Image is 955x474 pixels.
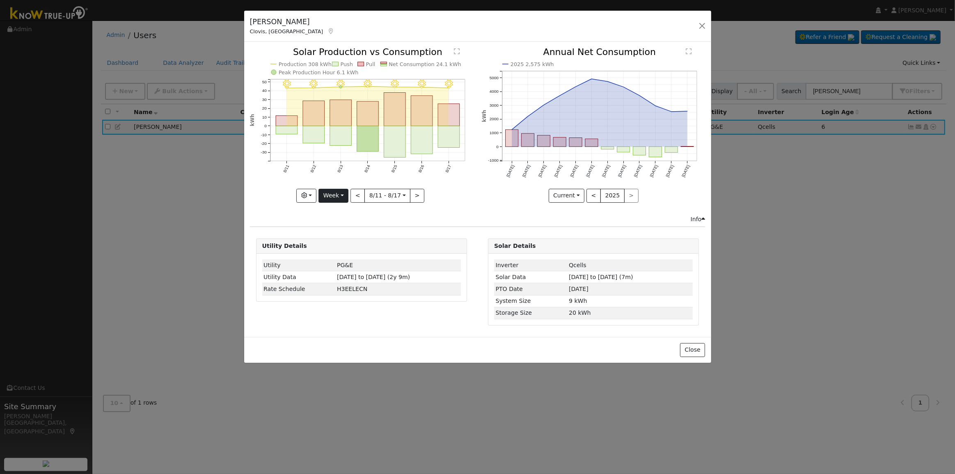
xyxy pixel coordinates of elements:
[494,307,568,319] td: Storage Size
[411,126,433,154] rect: onclick=""
[691,215,705,224] div: Info
[366,61,375,67] text: Pull
[445,80,453,88] i: 8/17 - Clear
[506,164,515,178] text: [DATE]
[309,80,318,88] i: 8/12 - Clear
[633,164,643,178] text: [DATE]
[282,164,290,174] text: 8/11
[494,295,568,307] td: System Size
[276,126,298,134] rect: onclick=""
[569,309,591,316] span: 20 kWh
[585,139,598,147] rect: onclick=""
[538,164,547,178] text: [DATE]
[454,48,460,55] text: 
[680,343,705,357] button: Close
[522,164,531,178] text: [DATE]
[494,271,568,283] td: Solar Data
[411,96,433,126] rect: onclick=""
[444,164,452,174] text: 8/17
[276,116,298,126] rect: onclick=""
[337,80,345,88] i: 8/13 - Clear
[261,133,267,137] text: -10
[261,142,267,146] text: -20
[262,106,267,111] text: 20
[337,262,353,268] span: ID: 15846399, authorized: 12/28/24
[649,164,659,178] text: [DATE]
[496,144,499,149] text: 0
[262,97,267,102] text: 30
[262,243,307,249] strong: Utility Details
[554,164,563,178] text: [DATE]
[670,110,673,113] circle: onclick=""
[490,117,499,121] text: 2000
[262,115,267,119] text: 10
[279,69,359,76] text: Peak Production Hour 6.1 kWh
[279,61,332,67] text: Production 308 kWh
[586,189,601,203] button: <
[601,147,614,149] rect: onclick=""
[622,85,625,89] circle: onclick=""
[364,189,410,203] button: 8/11 - 8/17
[261,150,267,155] text: -30
[417,164,425,174] text: 8/16
[600,189,625,203] button: 2025
[543,47,656,57] text: Annual Net Consumption
[418,80,426,88] i: 8/16 - Clear
[262,283,336,295] td: Rate Schedule
[569,298,587,304] span: 9 kWh
[601,164,611,178] text: [DATE]
[654,104,657,108] circle: onclick=""
[481,110,487,122] text: kWh
[250,28,323,34] span: Clovis, [GEOGRAPHIC_DATA]
[264,124,267,128] text: 0
[569,138,582,147] rect: onclick=""
[438,126,460,148] rect: onclick=""
[665,147,678,153] rect: onclick=""
[538,135,550,147] rect: onclick=""
[364,80,372,88] i: 8/14 - Clear
[389,61,461,67] text: Net Consumption 24.1 kWh
[549,189,585,203] button: Current
[649,147,662,157] rect: onclick=""
[309,164,317,174] text: 8/12
[262,271,336,283] td: Utility Data
[250,16,334,27] h5: [PERSON_NAME]
[337,274,410,280] span: [DATE] to [DATE] (2y 9m)
[262,89,267,93] text: 40
[318,189,348,203] button: Week
[494,259,568,271] td: Inverter
[522,134,534,147] rect: onclick=""
[394,86,396,88] circle: onclick=""
[250,114,255,126] text: kWh
[350,189,365,203] button: <
[490,131,499,135] text: 1000
[553,137,566,147] rect: onclick=""
[617,164,627,178] text: [DATE]
[686,110,689,113] circle: onclick=""
[384,126,405,157] rect: onclick=""
[262,259,336,271] td: Utility
[282,80,291,88] i: 8/11 - Clear
[494,283,568,295] td: PTO Date
[357,126,378,151] rect: onclick=""
[337,286,367,292] span: K
[681,164,691,178] text: [DATE]
[330,100,352,126] rect: onclick=""
[286,87,287,89] circle: onclick=""
[570,164,579,178] text: [DATE]
[410,189,424,203] button: >
[490,89,499,94] text: 4000
[617,147,630,152] rect: onclick=""
[606,80,609,83] circle: onclick=""
[391,80,399,88] i: 8/15 - Clear
[511,61,554,67] text: 2025 2,575 kWh
[390,164,398,174] text: 8/15
[262,80,267,84] text: 50
[569,274,633,280] span: [DATE] to [DATE] (7m)
[490,103,499,108] text: 3000
[638,94,641,97] circle: onclick=""
[488,158,499,163] text: -1000
[327,28,334,34] a: Map
[558,94,561,98] circle: onclick=""
[569,262,586,268] span: ID: 990, authorized: 02/03/25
